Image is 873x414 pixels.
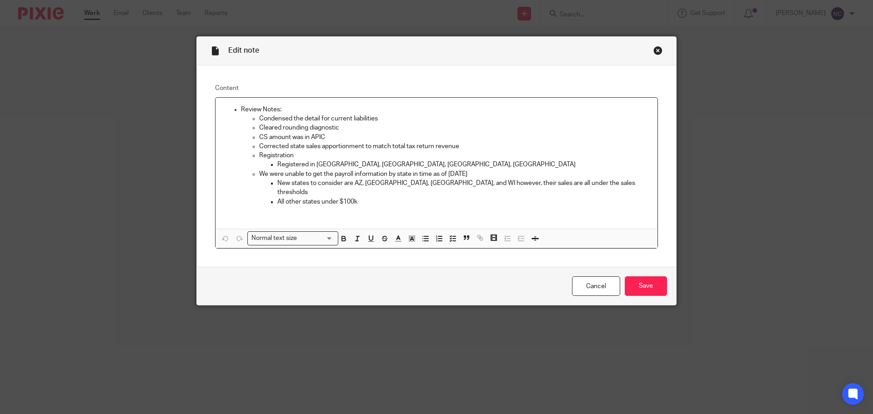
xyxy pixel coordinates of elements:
[247,231,338,245] div: Search for option
[259,114,650,123] p: Condensed the detail for current liabilities
[277,179,650,197] p: New states to consider are AZ, [GEOGRAPHIC_DATA], [GEOGRAPHIC_DATA], and WI however, their sales ...
[215,84,658,93] label: Content
[277,197,650,206] p: All other states under $100k
[259,170,650,179] p: We were unable to get the payroll information by state in time as of [DATE]
[259,151,650,160] p: Registration
[250,234,299,243] span: Normal text size
[259,123,650,132] p: Cleared rounding diagnostic
[277,160,650,169] p: Registered in [GEOGRAPHIC_DATA], [GEOGRAPHIC_DATA], [GEOGRAPHIC_DATA], [GEOGRAPHIC_DATA]
[259,142,650,151] p: Corrected state sales apportionment to match total tax return revenue
[228,47,259,54] span: Edit note
[259,133,650,142] p: CS amount was in APIC
[572,276,620,296] a: Cancel
[241,105,650,114] p: Review Notes:
[653,46,662,55] div: Close this dialog window
[625,276,667,296] input: Save
[300,234,333,243] input: Search for option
